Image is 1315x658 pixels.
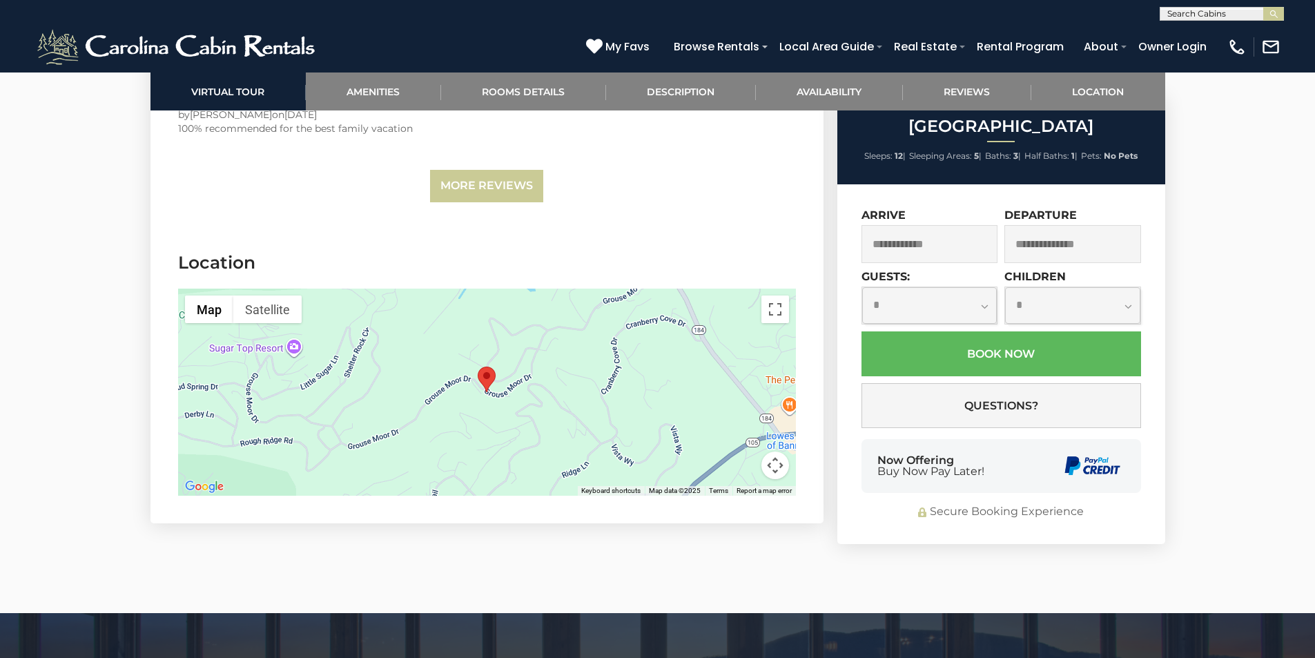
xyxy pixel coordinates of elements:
button: Map camera controls [761,452,789,479]
button: Show satellite imagery [233,296,302,323]
div: Grouse Moor Lodge [478,367,496,392]
a: Reviews [903,72,1031,110]
a: Owner Login [1131,35,1214,59]
strong: 5 [974,151,979,161]
span: Baths: [985,151,1011,161]
li: | [864,147,906,165]
li: | [985,147,1021,165]
span: Buy Now Pay Later! [877,466,984,477]
div: Secure Booking Experience [861,504,1141,520]
a: Browse Rentals [667,35,766,59]
a: More Reviews [430,170,543,202]
button: Book Now [861,331,1141,376]
span: [PERSON_NAME] [190,108,272,121]
a: Report a map error [737,487,792,494]
li: | [909,147,982,165]
div: Now Offering [877,455,984,477]
img: phone-regular-white.png [1227,37,1247,57]
a: Rooms Details [441,72,606,110]
span: Map data ©2025 [649,487,701,494]
label: Guests: [861,270,910,283]
button: Questions? [861,383,1141,428]
h2: [GEOGRAPHIC_DATA] [841,117,1162,135]
label: Arrive [861,209,906,222]
div: by on [178,108,583,122]
span: Pets: [1081,151,1102,161]
button: Toggle fullscreen view [761,296,789,323]
button: Show street map [185,296,233,323]
span: Half Baths: [1024,151,1069,161]
img: White-1-2.png [35,26,321,68]
a: Location [1031,72,1165,110]
a: Terms [709,487,728,494]
a: Availability [756,72,903,110]
label: Departure [1004,209,1077,222]
img: mail-regular-white.png [1261,37,1280,57]
a: Rental Program [970,35,1071,59]
span: Sleeps: [864,151,893,161]
a: Open this area in Google Maps (opens a new window) [182,478,227,496]
span: [DATE] [284,108,317,121]
strong: No Pets [1104,151,1138,161]
div: 100% recommended for the best family vacation [178,122,583,135]
a: Real Estate [887,35,964,59]
span: My Favs [605,38,650,55]
span: Sleeping Areas: [909,151,972,161]
strong: 1 [1071,151,1075,161]
a: Local Area Guide [772,35,881,59]
strong: 12 [895,151,903,161]
a: About [1077,35,1125,59]
button: Keyboard shortcuts [581,486,641,496]
li: | [1024,147,1078,165]
a: Virtual Tour [150,72,306,110]
h3: Location [178,251,796,275]
label: Children [1004,270,1066,283]
a: Description [606,72,756,110]
a: Amenities [306,72,441,110]
img: Google [182,478,227,496]
a: My Favs [586,38,653,56]
strong: 3 [1013,151,1018,161]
